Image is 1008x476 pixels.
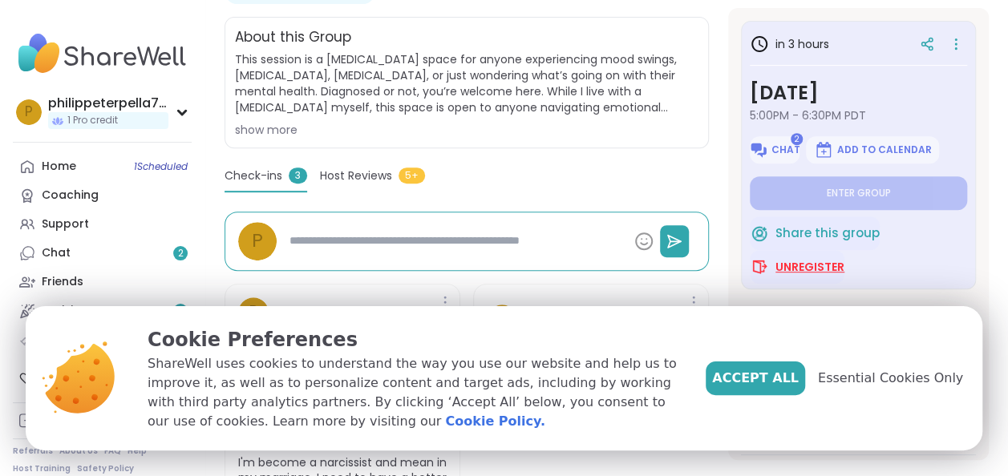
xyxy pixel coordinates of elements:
div: Chat [42,245,71,261]
img: ShareWell Logomark [750,257,769,276]
span: p [249,301,257,324]
div: Home [42,159,76,175]
a: Host Training [13,463,71,474]
span: This session is a [MEDICAL_DATA] space for anyone experiencing mood swings, [MEDICAL_DATA], [MEDI... [235,51,698,115]
a: Chat2 [13,239,192,268]
span: 1 [179,305,182,318]
a: Coaching [13,181,192,210]
span: Check-ins [225,167,282,184]
button: Chat [750,136,800,163]
img: ShareWell Logomark [814,140,833,159]
button: Share this group [750,216,880,250]
a: Cookie Policy. [445,412,544,431]
span: 2 [178,247,184,260]
a: Referrals [13,446,53,457]
a: Help [128,446,147,457]
span: 3 [289,167,307,184]
h3: in 3 hours [750,34,829,54]
h3: [DATE] [750,79,967,107]
div: philippeterpella7777 [48,95,168,112]
button: Add to Calendar [806,136,939,163]
span: 5+ [399,167,425,184]
a: FAQ [104,446,121,457]
h4: philippeterpella7777 [275,304,399,321]
div: show more [235,122,698,138]
h2: About this Group [235,27,351,48]
div: Coaching [42,188,99,204]
a: Friends [13,268,192,296]
span: Enter group [827,187,891,200]
a: Home1Scheduled [13,152,192,181]
span: Unregister [775,259,844,275]
div: Friends [42,274,83,290]
a: About Us [59,446,98,457]
span: Add to Calendar [836,143,931,156]
img: ShareWell Logomark [749,140,768,159]
div: Support [42,216,89,232]
span: 1 Pro credit [67,114,118,127]
span: 2 [791,133,803,145]
a: Activity1 [13,296,192,325]
span: p [252,227,263,255]
span: Accept All [712,369,799,388]
button: Enter group [750,176,967,210]
button: Accept All [706,361,805,395]
p: Cookie Preferences [148,325,680,354]
span: Essential Cookies Only [818,369,963,388]
button: Unregister [750,250,844,284]
span: Chat [771,143,800,156]
a: Safety Policy [77,463,134,474]
div: Activity [42,303,84,319]
a: Support [13,210,192,239]
span: 1 Scheduled [134,160,188,173]
span: Host Reviews [320,167,392,184]
img: ShareWell Logomark [750,224,769,243]
img: ShareWell Nav Logo [13,26,192,82]
span: p [25,102,33,123]
span: 5:00PM - 6:30PM PDT [750,107,967,123]
p: ShareWell uses cookies to understand the way you use our website and help us to improve it, as we... [148,354,680,431]
span: Share this group [775,224,880,243]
